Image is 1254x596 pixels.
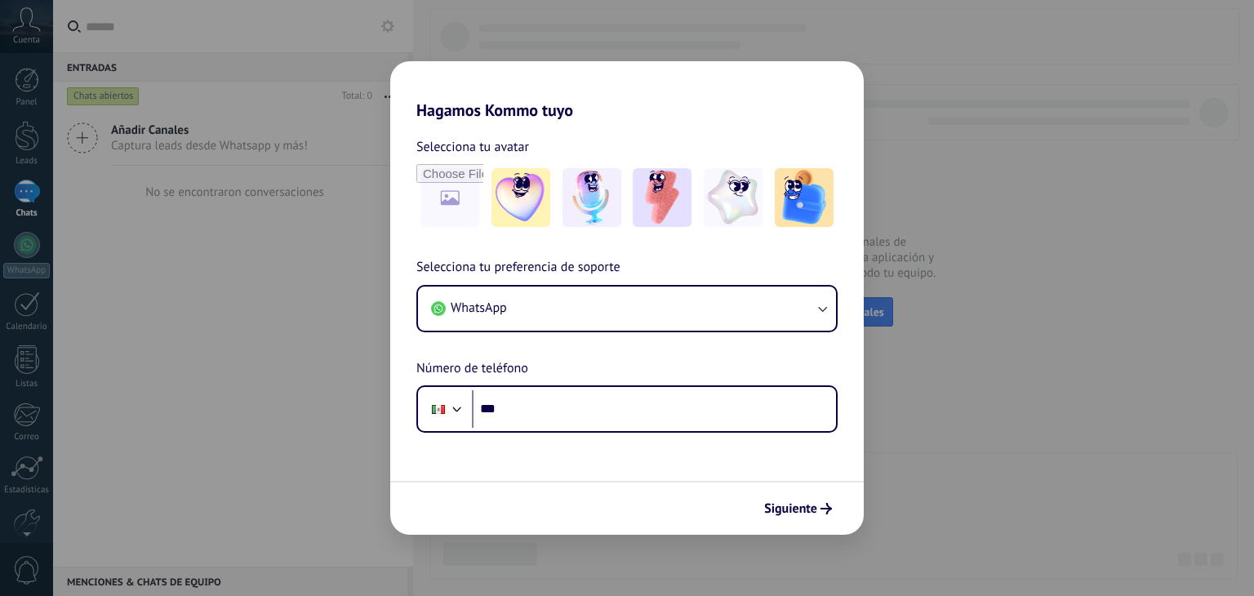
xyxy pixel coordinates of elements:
[757,495,839,523] button: Siguiente
[704,168,763,227] img: -4.jpeg
[418,287,836,331] button: WhatsApp
[423,392,454,426] div: Mexico: + 52
[416,136,529,158] span: Selecciona tu avatar
[563,168,621,227] img: -2.jpeg
[416,257,620,278] span: Selecciona tu preferencia de soporte
[633,168,691,227] img: -3.jpeg
[416,358,528,380] span: Número de teléfono
[491,168,550,227] img: -1.jpeg
[775,168,834,227] img: -5.jpeg
[764,503,817,514] span: Siguiente
[390,61,864,120] h2: Hagamos Kommo tuyo
[451,300,507,316] span: WhatsApp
